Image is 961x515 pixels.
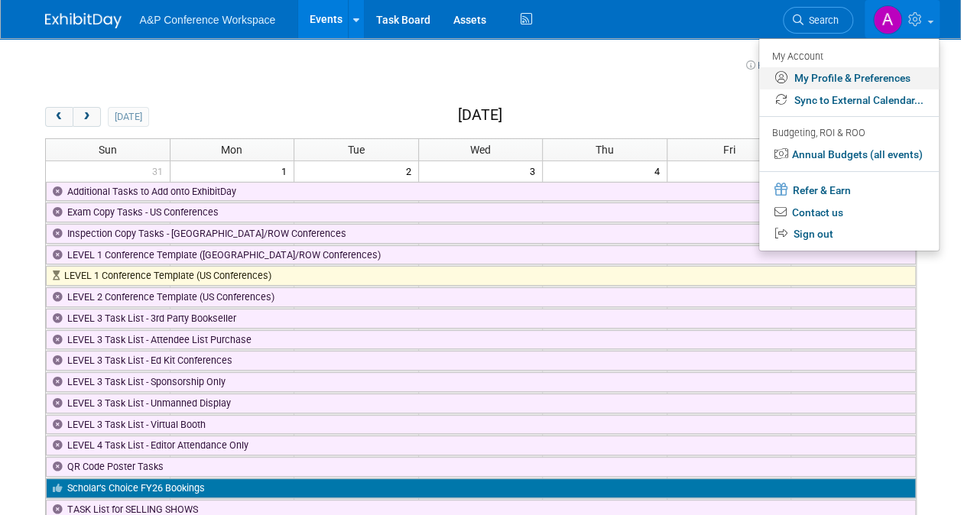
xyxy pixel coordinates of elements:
h2: [DATE] [457,107,502,124]
span: Mon [221,144,242,156]
a: LEVEL 3 Task List - 3rd Party Bookseller [46,309,916,329]
div: My Account [772,47,924,65]
a: LEVEL 3 Task List - Virtual Booth [46,415,916,435]
img: ExhibitDay [45,13,122,28]
a: Sync to External Calendar... [759,89,939,112]
span: 2 [404,161,418,180]
a: Sign out [759,223,939,245]
a: LEVEL 3 Task List - Unmanned Display [46,394,916,413]
span: Sun [99,144,117,156]
a: Refer & Earn [759,178,939,202]
a: Exam Copy Tasks - US Conferences [46,202,916,222]
a: LEVEL 4 Task List - Editor Attendance Only [46,436,916,455]
a: Additional Tasks to Add onto ExhibitDay [46,182,916,202]
a: LEVEL 3 Task List - Sponsorship Only [46,372,916,392]
a: LEVEL 3 Task List - Attendee List Purchase [46,330,916,350]
span: 31 [151,161,170,180]
span: Thu [596,144,614,156]
span: Wed [470,144,491,156]
a: LEVEL 1 Conference Template (US Conferences) [46,266,916,286]
img: Anna Brewer [873,5,902,34]
a: My Profile & Preferences [759,67,939,89]
span: Tue [348,144,365,156]
span: 3 [528,161,542,180]
button: [DATE] [108,107,148,127]
span: 4 [653,161,667,180]
a: Search [783,7,853,34]
span: A&P Conference Workspace [140,14,276,26]
a: Annual Budgets (all events) [759,144,939,166]
button: prev [45,107,73,127]
a: QR Code Poster Tasks [46,457,916,477]
a: Contact us [759,202,939,224]
a: LEVEL 2 Conference Template (US Conferences) [46,287,916,307]
div: Budgeting, ROI & ROO [772,125,924,141]
span: Fri [723,144,735,156]
button: next [73,107,101,127]
a: How to sync to an external calendar... [746,60,917,71]
a: Scholar’s Choice FY26 Bookings [46,478,916,498]
span: 1 [280,161,294,180]
a: LEVEL 1 Conference Template ([GEOGRAPHIC_DATA]/ROW Conferences) [46,245,916,265]
a: Inspection Copy Tasks - [GEOGRAPHIC_DATA]/ROW Conferences [46,224,916,244]
a: LEVEL 3 Task List - Ed Kit Conferences [46,351,916,371]
span: Search [804,15,839,26]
